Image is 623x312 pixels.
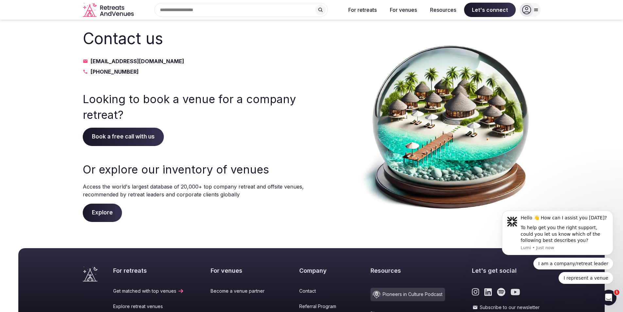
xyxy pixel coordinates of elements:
h3: Or explore our inventory of venues [83,162,305,177]
button: For retreats [343,3,382,17]
a: Visit the homepage [83,3,135,17]
h2: Let's get social [472,266,541,275]
iframe: Intercom notifications message [492,174,623,294]
h3: Looking to book a venue for a company retreat? [83,91,305,122]
span: 1 [614,290,619,295]
span: Book a free call with us [83,128,164,146]
a: [PHONE_NUMBER] [83,68,305,76]
a: Referral Program [299,303,344,310]
a: Get matched with top venues [113,288,184,294]
h2: Company [299,266,344,275]
iframe: Intercom live chat [601,290,616,305]
a: Pioneers in Culture Podcast [371,288,445,301]
a: Link to the retreats and venues Instagram page [472,288,479,296]
button: For venues [385,3,422,17]
a: Link to the retreats and venues LinkedIn page [484,288,492,296]
h2: Contact us [83,28,305,49]
h2: Resources [371,266,445,275]
h2: For venues [211,266,272,275]
a: Explore retreat venues [113,303,184,310]
a: Explore [83,209,122,216]
h2: For retreats [113,266,184,275]
a: Contact [299,288,344,294]
p: Access the world's largest database of 20,000+ top company retreat and offsite venues, recommende... [83,183,305,198]
a: Visit the homepage [83,266,97,282]
span: Let's connect [464,3,516,17]
label: Subscribe to our newsletter [472,304,541,311]
a: [EMAIL_ADDRESS][DOMAIN_NAME] [83,57,305,65]
a: Book a free call with us [83,133,164,140]
svg: Retreats and Venues company logo [83,3,135,17]
button: Resources [425,3,461,17]
img: Contact us [357,28,541,222]
a: Become a venue partner [211,288,272,294]
span: Explore [83,204,122,222]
